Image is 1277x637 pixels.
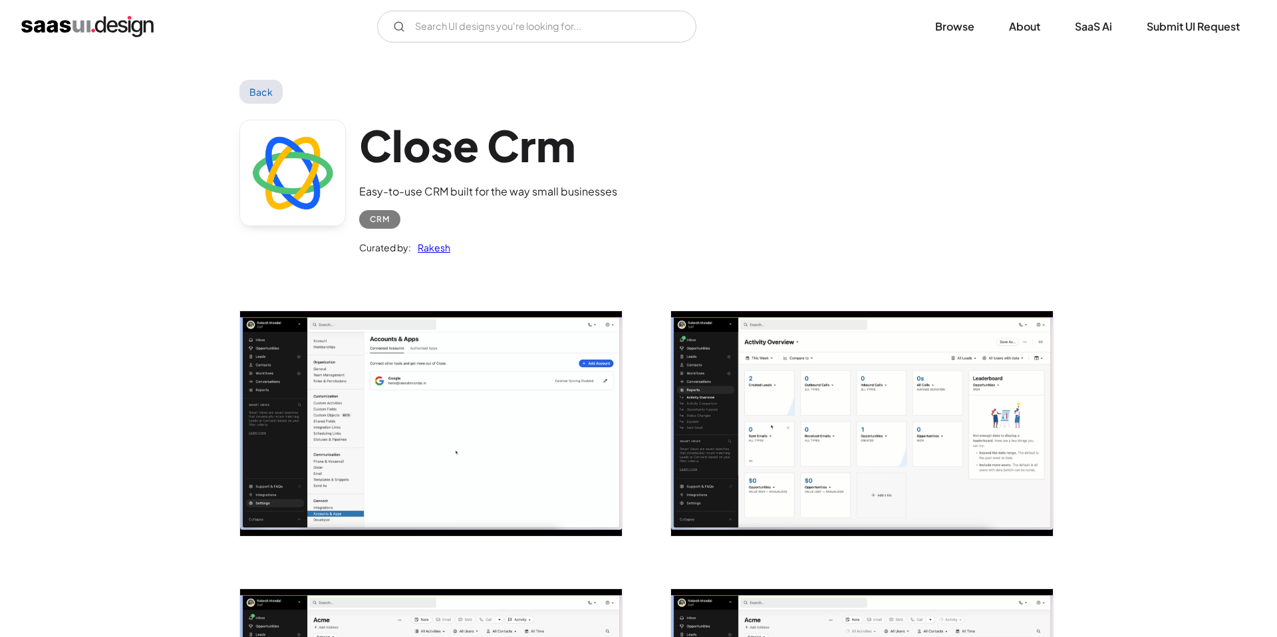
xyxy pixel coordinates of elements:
[377,11,696,43] input: Search UI designs you're looking for...
[370,211,390,227] div: CRM
[359,120,617,171] h1: Close Crm
[671,311,1053,536] a: open lightbox
[1059,12,1128,41] a: SaaS Ai
[671,311,1053,536] img: 667d3e727404bb2e04c0ed5e_close%20crm%20activity%20overview.png
[240,311,622,536] img: 667d3e72458bb01af5b69844_close%20crm%20acounts%20apps.png
[411,239,450,255] a: Rakesh
[240,311,622,536] a: open lightbox
[1131,12,1256,41] a: Submit UI Request
[993,12,1056,41] a: About
[919,12,990,41] a: Browse
[359,184,617,199] div: Easy-to-use CRM built for the way small businesses
[239,80,283,104] a: Back
[21,16,154,37] a: home
[377,11,696,43] form: Email Form
[359,239,411,255] div: Curated by:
